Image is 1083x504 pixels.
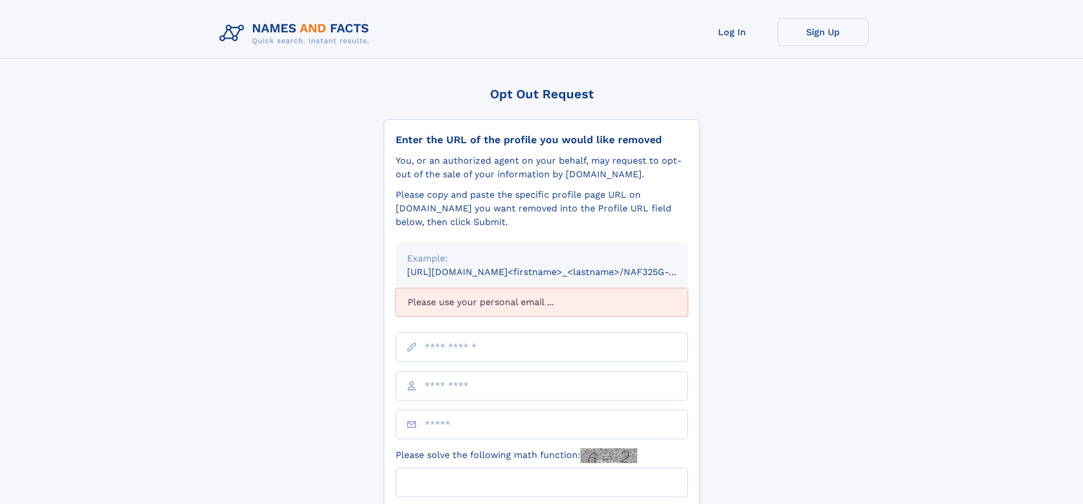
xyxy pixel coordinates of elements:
a: Log In [687,18,778,46]
div: Please use your personal email ... [396,288,688,316]
div: Opt Out Request [384,87,700,101]
label: Please solve the following math function: [396,448,637,463]
div: Example: [407,252,677,265]
img: Logo Names and Facts [215,18,379,49]
div: You, or an authorized agent on your behalf, may request to opt-out of the sale of your informatio... [396,154,688,181]
div: Please copy and paste the specific profile page URL on [DOMAIN_NAME] you want removed into the Pr... [396,188,688,229]
a: Sign Up [778,18,869,46]
div: Enter the URL of the profile you would like removed [396,134,688,146]
small: [URL][DOMAIN_NAME]<firstname>_<lastname>/NAF325G-xxxxxxxx [407,266,709,277]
